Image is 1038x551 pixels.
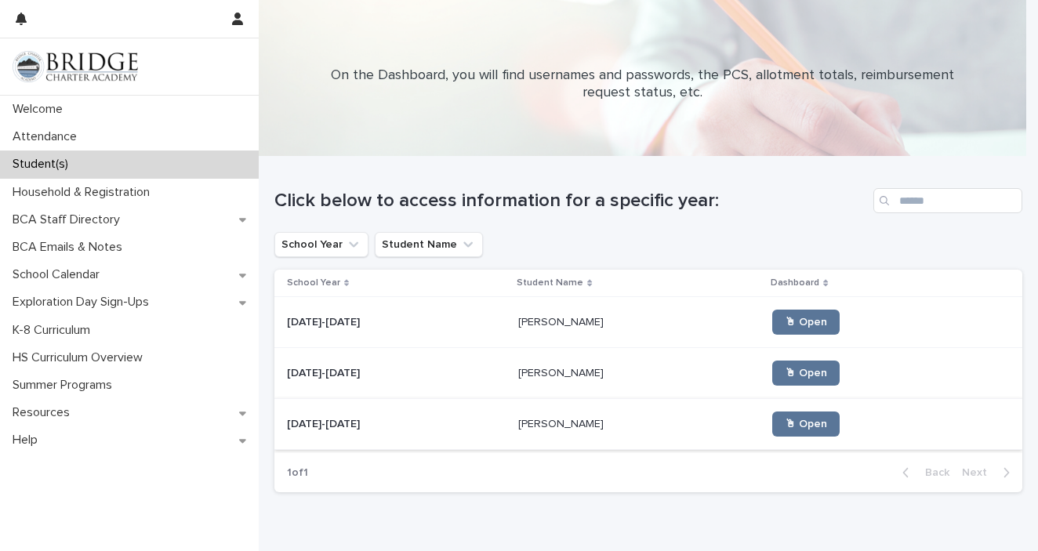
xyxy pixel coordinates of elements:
p: [DATE]-[DATE] [287,364,363,380]
p: [PERSON_NAME] [518,364,607,380]
p: Resources [6,405,82,420]
a: 🖱 Open [772,310,840,335]
button: Back [890,466,956,480]
p: [DATE]-[DATE] [287,313,363,329]
p: Exploration Day Sign-Ups [6,295,162,310]
p: Household & Registration [6,185,162,200]
p: BCA Staff Directory [6,212,132,227]
p: HS Curriculum Overview [6,350,155,365]
p: School Year [287,274,340,292]
span: 🖱 Open [785,419,827,430]
p: BCA Emails & Notes [6,240,135,255]
tr: [DATE]-[DATE][DATE]-[DATE] [PERSON_NAME][PERSON_NAME] 🖱 Open [274,348,1022,399]
p: Attendance [6,129,89,144]
button: Student Name [375,232,483,257]
p: Dashboard [771,274,819,292]
img: V1C1m3IdTEidaUdm9Hs0 [13,51,138,82]
p: [PERSON_NAME] [518,313,607,329]
h1: Click below to access information for a specific year: [274,190,867,212]
p: Student Name [517,274,583,292]
a: 🖱 Open [772,411,840,437]
span: 🖱 Open [785,317,827,328]
span: 🖱 Open [785,368,827,379]
input: Search [873,188,1022,213]
p: Student(s) [6,157,81,172]
p: 1 of 1 [274,454,321,492]
p: School Calendar [6,267,112,282]
p: [PERSON_NAME] [518,415,607,431]
button: Next [956,466,1022,480]
p: Welcome [6,102,75,117]
span: Back [916,467,949,478]
span: Next [962,467,996,478]
p: On the Dashboard, you will find usernames and passwords, the PCS, allotment totals, reimbursement... [329,67,956,101]
p: [DATE]-[DATE] [287,415,363,431]
p: Summer Programs [6,378,125,393]
tr: [DATE]-[DATE][DATE]-[DATE] [PERSON_NAME][PERSON_NAME] 🖱 Open [274,297,1022,348]
tr: [DATE]-[DATE][DATE]-[DATE] [PERSON_NAME][PERSON_NAME] 🖱 Open [274,399,1022,450]
p: Help [6,433,50,448]
a: 🖱 Open [772,361,840,386]
p: K-8 Curriculum [6,323,103,338]
button: School Year [274,232,368,257]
